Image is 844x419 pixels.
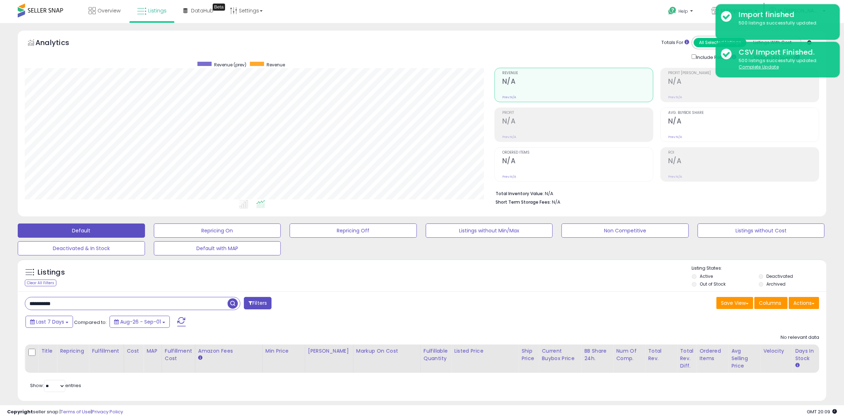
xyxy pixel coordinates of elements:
small: Amazon Fees. [198,355,202,361]
span: 2025-09-9 20:09 GMT [807,408,837,415]
div: 500 listings successfully updated. [733,57,834,71]
th: The percentage added to the cost of goods (COGS) that forms the calculator for Min & Max prices. [353,344,420,373]
small: Prev: N/A [502,95,516,99]
div: Total Rev. Diff. [680,347,693,370]
b: Total Inventory Value: [496,191,544,197]
span: Profit [PERSON_NAME] [668,71,819,75]
small: Days In Stock. [795,362,799,369]
h2: N/A [668,77,819,87]
span: N/A [552,199,560,205]
div: Listed Price [454,347,515,355]
div: Import finished [733,10,834,20]
button: Repricing On [154,224,281,238]
small: Prev: N/A [668,175,682,179]
h2: N/A [668,117,819,127]
div: Total Rev. [648,347,674,362]
a: Privacy Policy [92,408,123,415]
p: Listing States: [692,265,826,272]
button: Listings without Cost [698,224,825,238]
strong: Copyright [7,408,33,415]
div: CSV Import Finished. [733,47,834,57]
button: Default with MAP [154,241,281,255]
div: Cost [127,347,141,355]
h2: N/A [502,157,653,166]
span: Help [678,8,688,14]
span: Avg. Buybox Share [668,111,819,115]
button: Columns [754,297,788,309]
a: Terms of Use [61,408,91,415]
div: Tooltip anchor [213,4,225,11]
button: Listings without Min/Max [426,224,553,238]
span: Last 7 Days [36,318,64,325]
div: Avg Selling Price [731,347,757,370]
h5: Listings [38,268,65,277]
span: Revenue [502,71,653,75]
button: Repricing Off [290,224,417,238]
div: Velocity [763,347,789,355]
div: BB Share 24h. [584,347,610,362]
span: ROI [668,151,819,155]
span: Columns [759,299,781,307]
button: Save View [716,297,753,309]
div: Fulfillable Quantity [424,347,448,362]
small: Prev: N/A [502,175,516,179]
button: Filters [244,297,272,309]
span: Show: entries [30,382,81,389]
li: N/A [496,189,814,197]
div: Clear All Filters [25,280,56,286]
span: Revenue (prev) [214,62,246,68]
small: Prev: N/A [668,95,682,99]
h2: N/A [502,117,653,127]
small: Prev: N/A [668,135,682,139]
a: Help [663,1,700,23]
div: Num of Comp. [616,347,642,362]
u: Complete Update [739,64,779,70]
h2: N/A [502,77,653,87]
button: Last 7 Days [26,316,73,328]
div: Fulfillment Cost [165,347,192,362]
div: 500 listings successfully updated. [733,20,834,27]
label: Active [700,273,713,279]
div: Fulfillment [92,347,121,355]
small: Prev: N/A [502,135,516,139]
i: Get Help [668,6,677,15]
div: Totals For [661,39,689,46]
div: Min Price [266,347,302,355]
label: Out of Stock [700,281,726,287]
h5: Analytics [35,38,83,49]
span: Aug-26 - Sep-01 [120,318,161,325]
div: Repricing [60,347,86,355]
button: All Selected Listings [694,38,747,47]
div: Days In Stock [795,347,821,362]
button: Actions [789,297,819,309]
div: Amazon Fees [198,347,259,355]
span: Compared to: [74,319,107,326]
button: Non Competitive [561,224,689,238]
div: Current Buybox Price [542,347,578,362]
h2: N/A [668,157,819,166]
span: Overview [97,7,121,14]
label: Archived [767,281,786,287]
div: Markup on Cost [356,347,418,355]
b: Short Term Storage Fees: [496,199,551,205]
label: Deactivated [767,273,793,279]
div: [PERSON_NAME] [308,347,350,355]
button: Deactivated & In Stock [18,241,145,255]
span: Listings [148,7,167,14]
span: DataHub [191,7,213,14]
div: seller snap | | [7,409,123,415]
button: Aug-26 - Sep-01 [110,316,170,328]
div: Ordered Items [699,347,725,362]
div: MAP [146,347,158,355]
button: Default [18,224,145,238]
span: Revenue [267,62,285,68]
div: Title [41,347,54,355]
div: No relevant data [781,334,819,341]
span: Profit [502,111,653,115]
div: Include Returns [686,53,745,61]
div: Ship Price [521,347,536,362]
span: Ordered Items [502,151,653,155]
